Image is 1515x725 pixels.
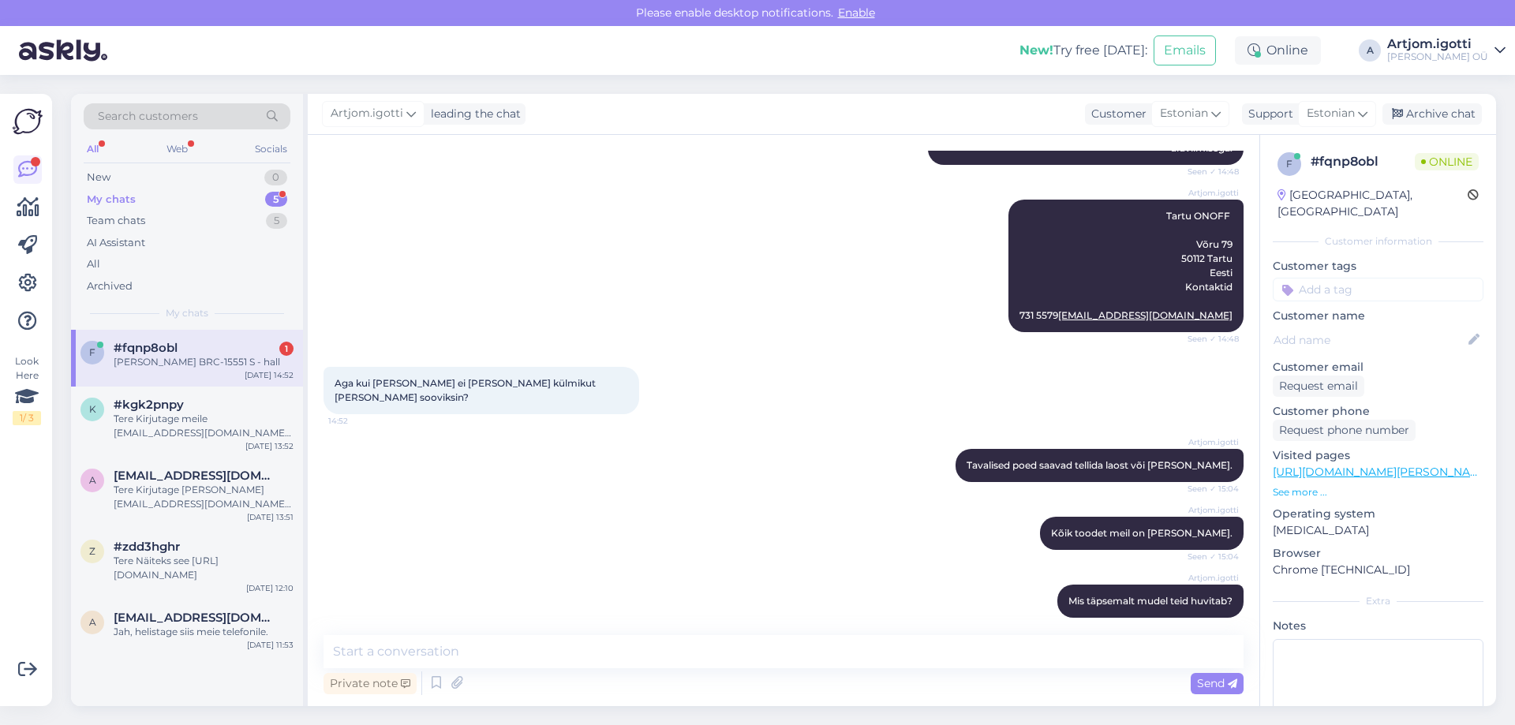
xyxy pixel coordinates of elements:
[87,235,145,251] div: AI Assistant
[1273,278,1483,301] input: Add a tag
[1274,331,1465,349] input: Add name
[1311,152,1415,171] div: # fqnp8obl
[1273,258,1483,275] p: Customer tags
[1197,676,1237,690] span: Send
[1382,103,1482,125] div: Archive chat
[114,483,294,511] div: Tere Kirjutage [PERSON_NAME] [EMAIL_ADDRESS][DOMAIN_NAME], selliseid probleemi meie lahendame [PE...
[425,106,521,122] div: leading the chat
[1273,465,1491,479] a: [URL][DOMAIN_NAME][PERSON_NAME]
[1180,618,1239,630] span: Seen ✓ 15:05
[1273,308,1483,324] p: Customer name
[1273,562,1483,578] p: Chrome [TECHNICAL_ID]
[1180,436,1239,448] span: Artjom.igotti
[1019,43,1053,58] b: New!
[1286,158,1292,170] span: f
[13,107,43,136] img: Askly Logo
[1180,483,1239,495] span: Seen ✓ 15:04
[1273,545,1483,562] p: Browser
[1242,106,1293,122] div: Support
[265,192,287,207] div: 5
[1273,403,1483,420] p: Customer phone
[833,6,880,20] span: Enable
[114,412,294,440] div: Tere Kirjutage meile [EMAIL_ADDRESS][DOMAIN_NAME] ja esimesel võimalusel [PERSON_NAME] vastuse. M...
[1085,106,1147,122] div: Customer
[114,355,294,369] div: [PERSON_NAME] BRC-15551 S - hall
[1180,166,1239,178] span: Seen ✓ 14:48
[87,256,100,272] div: All
[1273,447,1483,464] p: Visited pages
[1387,50,1488,63] div: [PERSON_NAME] OÜ
[1051,527,1233,539] span: Kõik toodet meil on [PERSON_NAME].
[1180,551,1239,562] span: Seen ✓ 15:04
[89,346,95,358] span: f
[114,540,180,554] span: #zdd3hghr
[87,213,145,229] div: Team chats
[245,440,294,452] div: [DATE] 13:52
[114,398,184,412] span: #kgk2pnpy
[1273,594,1483,608] div: Extra
[1277,187,1468,220] div: [GEOGRAPHIC_DATA], [GEOGRAPHIC_DATA]
[84,139,102,159] div: All
[89,403,96,415] span: k
[328,415,387,427] span: 14:52
[13,354,41,425] div: Look Here
[163,139,191,159] div: Web
[1019,41,1147,60] div: Try free [DATE]:
[1180,572,1239,584] span: Artjom.igotti
[247,639,294,651] div: [DATE] 11:53
[98,108,198,125] span: Search customers
[1359,39,1381,62] div: A
[87,192,136,207] div: My chats
[1154,36,1216,65] button: Emails
[279,342,294,356] div: 1
[114,611,278,625] span: aimar02@hot.ee
[252,139,290,159] div: Socials
[1273,618,1483,634] p: Notes
[114,469,278,483] span: atsrebane@live.com
[1180,504,1239,516] span: Artjom.igotti
[1058,309,1233,321] a: [EMAIL_ADDRESS][DOMAIN_NAME]
[114,341,178,355] span: #fqnp8obl
[324,673,417,694] div: Private note
[1273,506,1483,522] p: Operating system
[114,554,294,582] div: Tere Näiteks see [URL][DOMAIN_NAME]
[1273,420,1416,441] div: Request phone number
[1387,38,1488,50] div: Artjom.igotti
[1235,36,1321,65] div: Online
[89,545,95,557] span: z
[1180,187,1239,199] span: Artjom.igotti
[247,511,294,523] div: [DATE] 13:51
[166,306,208,320] span: My chats
[1273,522,1483,539] p: [MEDICAL_DATA]
[245,369,294,381] div: [DATE] 14:52
[87,170,110,185] div: New
[335,377,598,403] span: Aga kui [PERSON_NAME] ei [PERSON_NAME] külmikut [PERSON_NAME] sooviksin?
[1180,333,1239,345] span: Seen ✓ 14:48
[114,625,294,639] div: Jah, helistage siis meie telefonile.
[246,582,294,594] div: [DATE] 12:10
[1273,485,1483,499] p: See more ...
[13,411,41,425] div: 1 / 3
[1273,234,1483,249] div: Customer information
[87,278,133,294] div: Archived
[1387,38,1506,63] a: Artjom.igotti[PERSON_NAME] OÜ
[89,474,96,486] span: a
[1273,359,1483,376] p: Customer email
[1068,595,1233,607] span: Mis täpsemalt mudel teid huvitab?
[1160,105,1208,122] span: Estonian
[266,213,287,229] div: 5
[331,105,403,122] span: Artjom.igotti
[967,459,1233,471] span: Tavalised poed saavad tellida laost või [PERSON_NAME].
[264,170,287,185] div: 0
[1273,376,1364,397] div: Request email
[89,616,96,628] span: a
[1307,105,1355,122] span: Estonian
[1415,153,1479,170] span: Online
